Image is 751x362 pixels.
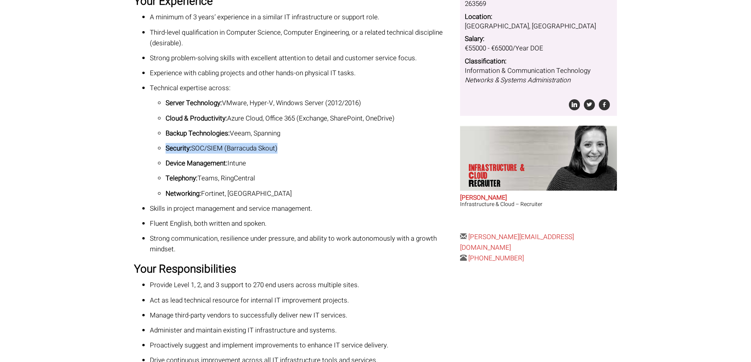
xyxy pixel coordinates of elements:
a: [PHONE_NUMBER] [468,253,524,263]
p: Experience with cabling projects and other hands-on physical IT tasks. [150,68,454,78]
strong: Device Management: [166,158,227,168]
p: Strong communication, resilience under pressure, and ability to work autonomously with a growth m... [150,233,454,254]
p: Manage third-party vendors to successfully deliver new IT services. [150,310,454,321]
img: Sara O'Toole does Infrastructure & Cloud Recruiter [541,126,617,191]
h3: Infrastructure & Cloud – Recruiter [460,201,617,207]
p: Veeam, Spanning [166,128,454,139]
strong: Server Technology: [166,98,222,108]
p: VMware, Hyper-V, Windows Server (2012/2016) [166,98,454,108]
p: Proactively suggest and implement improvements to enhance IT service delivery. [150,340,454,351]
strong: Backup Technologies: [166,128,230,138]
p: A minimum of 3 years’ experience in a similar IT infrastructure or support role. [150,12,454,22]
span: Recruiter [469,180,529,187]
p: Infrastructure & Cloud [469,164,529,187]
dd: Information & Communication Technology [465,66,612,85]
p: Teams, RingCentral [166,173,454,184]
i: Networks & Systems Administration [465,75,570,85]
strong: Security: [166,143,191,153]
p: Fluent English, both written and spoken. [150,218,454,229]
dd: [GEOGRAPHIC_DATA], [GEOGRAPHIC_DATA] [465,22,612,31]
p: Azure Cloud, Office 365 (Exchange, SharePoint, OneDrive) [166,113,454,124]
p: Administer and maintain existing IT infrastructure and systems. [150,325,454,336]
h2: [PERSON_NAME] [460,195,617,202]
p: Technical expertise across: [150,83,454,93]
dt: Salary: [465,34,612,44]
a: [PERSON_NAME][EMAIL_ADDRESS][DOMAIN_NAME] [460,232,574,252]
p: Act as lead technical resource for internal IT improvement projects. [150,295,454,306]
dt: Classification: [465,57,612,66]
p: Third-level qualification in Computer Science, Computer Engineering, or a related technical disci... [150,27,454,48]
p: Skills in project management and service management. [150,203,454,214]
strong: Cloud & Productivity: [166,113,227,123]
p: Provide Level 1, 2, and 3 support to 270 end users across multiple sites. [150,280,454,290]
p: Strong problem-solving skills with excellent attention to detail and customer service focus. [150,53,454,63]
p: SOC/SIEM (Barracuda Skout) [166,143,454,154]
strong: Networking: [166,189,201,199]
p: Intune [166,158,454,169]
strong: Your Responsibilities [134,261,236,277]
strong: Telephony: [166,173,198,183]
dt: Location: [465,12,612,22]
p: Fortinet, [GEOGRAPHIC_DATA] [166,188,454,199]
dd: €55000 - €65000/Year DOE [465,44,612,53]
